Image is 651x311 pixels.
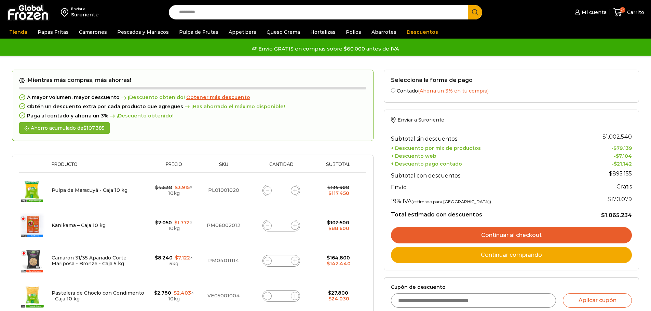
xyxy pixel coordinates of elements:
[249,162,313,172] th: Cantidad
[176,26,222,39] a: Pulpa de Frutas
[155,220,158,226] span: $
[573,5,606,19] a: Mi cuenta
[570,151,632,159] td: -
[327,255,330,261] span: $
[403,26,442,39] a: Descuentos
[601,212,632,218] bdi: 1.065.234
[327,220,349,226] bdi: 102.500
[580,9,607,16] span: Mi cuenta
[174,290,191,296] bdi: 2.403
[391,206,570,219] th: Total estimado con descuentos
[391,88,395,93] input: Contado(Ahorra un 3% en tu compra)
[307,26,339,39] a: Hortalizas
[613,4,644,20] a: 24 Carrito
[468,5,482,19] button: Search button
[391,284,632,290] label: Cupón de descuento
[154,290,171,296] bdi: 2.780
[391,247,632,263] a: Continuar comprando
[391,77,632,83] h2: Selecciona la forma de pago
[616,153,619,159] span: $
[155,255,158,261] span: $
[391,117,444,123] a: Enviar a Suroriente
[52,187,127,193] a: Pulpa de Maracuyá - Caja 10 kg
[391,144,570,152] th: + Descuento por mix de productos
[76,26,110,39] a: Camarones
[391,227,632,243] a: Continuar al checkout
[328,290,331,296] span: $
[276,221,286,230] input: Product quantity
[174,220,190,226] bdi: 1.772
[327,220,330,226] span: $
[114,26,172,39] a: Pescados y Mariscos
[120,95,185,100] span: ¡Descuento obtenido!
[391,151,570,159] th: + Descuento web
[328,225,349,231] bdi: 88.600
[186,94,250,100] span: Obtener más descuento
[175,184,190,190] bdi: 3.915
[608,196,611,202] span: $
[276,291,286,301] input: Product quantity
[614,161,632,167] bdi: 21.142
[198,162,249,172] th: Sku
[411,199,491,204] small: (estimado para [GEOGRAPHIC_DATA])
[149,173,198,208] td: × 10kg
[609,170,612,177] span: $
[328,190,331,196] span: $
[342,26,365,39] a: Pollos
[19,122,110,134] div: Ahorro acumulado de
[397,117,444,123] span: Enviar a Suroriente
[276,256,286,266] input: Product quantity
[174,220,177,226] span: $
[19,95,366,100] div: A mayor volumen, mayor descuento
[149,208,198,243] td: × 10kg
[61,6,71,18] img: address-field-icon.svg
[175,184,178,190] span: $
[175,255,178,261] span: $
[314,162,363,172] th: Subtotal
[198,243,249,278] td: PM04011114
[34,26,72,39] a: Papas Fritas
[616,183,632,190] strong: Gratis
[52,255,126,267] a: Camarón 31/35 Apanado Corte Mariposa - Bronze - Caja 5 kg
[154,290,157,296] span: $
[155,220,172,226] bdi: 2.050
[418,88,489,94] span: (Ahorra un 3% en tu compra)
[71,11,99,18] div: Suroriente
[391,159,570,167] th: + Descuento pago contado
[71,6,99,11] div: Enviar a
[183,104,285,110] span: ¡Has ahorrado el máximo disponible!
[175,255,190,261] bdi: 7.122
[225,26,260,39] a: Appetizers
[608,196,632,202] span: 170.079
[198,173,249,208] td: PL01001020
[263,26,303,39] a: Queso Crema
[602,133,632,140] bdi: 1.002.540
[19,104,366,110] div: Obtén un descuento extra por cada producto que agregues
[391,181,570,193] th: Envío
[620,7,625,13] span: 24
[609,170,632,177] bdi: 895.155
[327,260,330,267] span: $
[391,193,570,206] th: 19% IVA
[328,290,348,296] bdi: 27.800
[328,190,349,196] bdi: 117.450
[327,184,349,190] bdi: 135.900
[83,125,86,131] span: $
[602,133,606,140] span: $
[328,296,349,302] bdi: 24.030
[186,95,250,100] a: Obtener más descuento
[155,184,158,190] span: $
[149,162,198,172] th: Precio
[613,145,632,151] bdi: 79.139
[328,296,331,302] span: $
[391,130,570,144] th: Subtotal sin descuentos
[52,222,106,228] a: Kanikama – Caja 10 kg
[613,145,616,151] span: $
[155,184,172,190] bdi: 4.530
[614,161,617,167] span: $
[570,159,632,167] td: -
[198,208,249,243] td: PM06002012
[48,162,149,172] th: Producto
[108,113,174,119] span: ¡Descuento obtenido!
[155,255,173,261] bdi: 8.240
